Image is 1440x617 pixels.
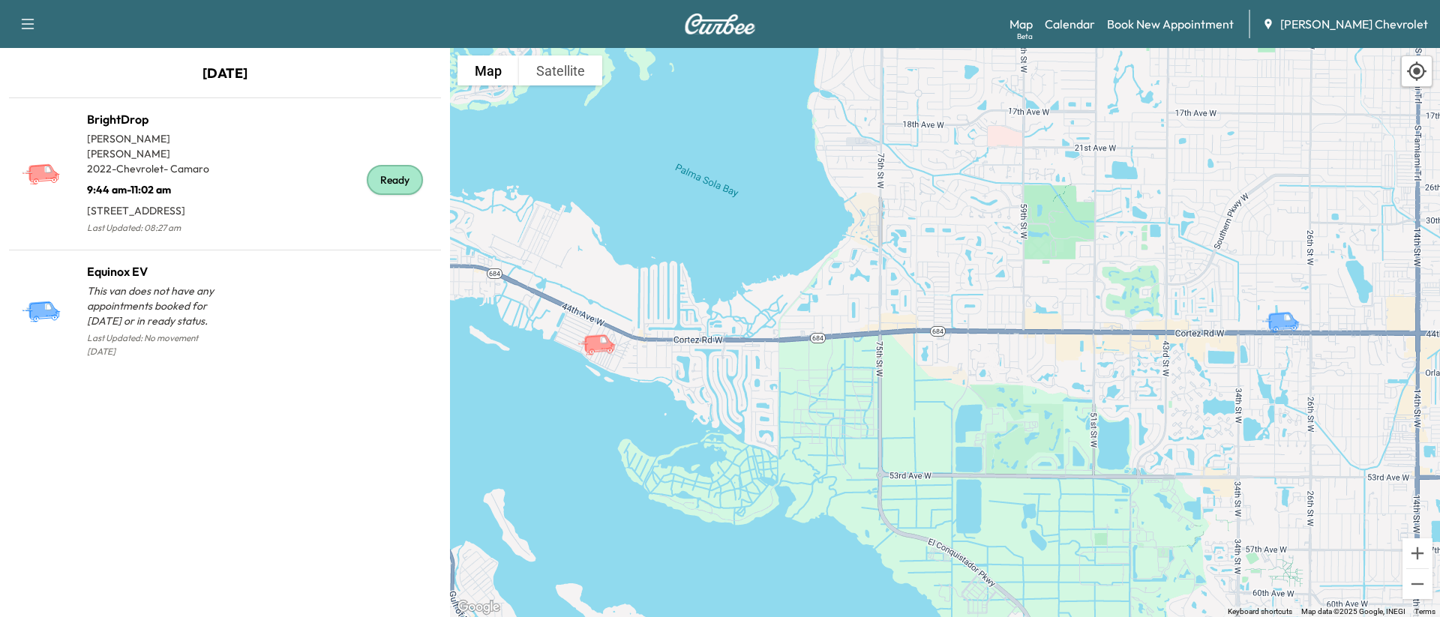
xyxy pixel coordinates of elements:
[87,262,225,280] h1: Equinox EV
[87,283,225,328] p: This van does not have any appointments booked for [DATE] or in ready status.
[87,110,225,128] h1: BrightDrop
[1414,607,1435,616] a: Terms (opens in new tab)
[457,55,519,85] button: Show street map
[577,318,629,344] gmp-advanced-marker: BrightDrop
[1045,15,1095,33] a: Calendar
[1402,569,1432,599] button: Zoom out
[87,161,225,176] p: 2022 - Chevrolet - Camaro
[1009,15,1033,33] a: MapBeta
[684,13,756,34] img: Curbee Logo
[1228,607,1292,617] button: Keyboard shortcuts
[1401,55,1432,87] div: Recenter map
[454,598,503,617] img: Google
[87,197,225,218] p: [STREET_ADDRESS]
[87,218,225,238] p: Last Updated: 08:27 am
[1017,31,1033,42] div: Beta
[454,598,503,617] a: Open this area in Google Maps (opens a new window)
[87,176,225,197] p: 9:44 am - 11:02 am
[367,165,423,195] div: Ready
[1261,295,1313,322] gmp-advanced-marker: Equinox EV
[87,131,225,161] p: [PERSON_NAME] [PERSON_NAME]
[1301,607,1405,616] span: Map data ©2025 Google, INEGI
[87,328,225,361] p: Last Updated: No movement [DATE]
[1280,15,1428,33] span: [PERSON_NAME] Chevrolet
[1402,538,1432,568] button: Zoom in
[519,55,602,85] button: Show satellite imagery
[1107,15,1234,33] a: Book New Appointment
